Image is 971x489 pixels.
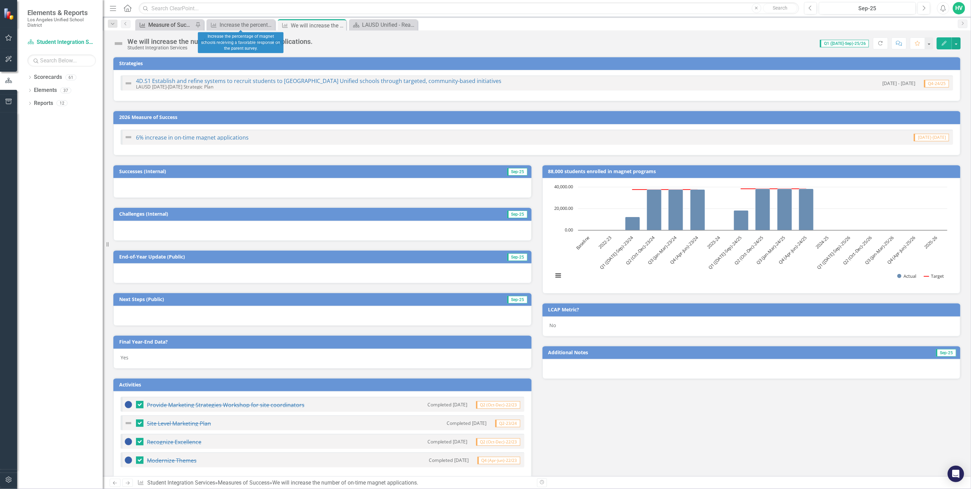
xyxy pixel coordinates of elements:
[34,73,62,81] a: Scorecards
[690,190,705,230] path: Q4 (Apr-Jun)-23/24, 37,598. Actual.
[124,133,133,141] img: Not Defined
[706,235,721,250] text: 2023-24
[124,401,133,409] img: Complete
[554,183,573,190] text: 40,000.00
[124,79,133,87] img: Not Defined
[548,169,957,174] h3: 88,000 students enrolled in magnet programs
[897,273,917,279] button: Show Actual
[886,235,917,265] text: Q4 (Apr-Jun)-25/26
[477,457,520,464] span: Q4 (Apr-Jun)-22/23
[60,87,71,93] div: 37
[136,134,249,141] a: 6% increase in on-time magnet applications
[669,235,700,266] text: Q4 (Apr-Jun)-23/24
[819,2,916,14] button: Sep-25
[148,21,194,29] div: Measure of Success - Scorecard Report
[220,21,273,29] div: Increase the percentage of magnet schools receiving a favorable response on the parent survey.
[625,217,640,230] path: Q1 (Jul-Sep)-23/24, 12,090. Actual.
[554,205,573,211] text: 20,000.00
[113,38,124,49] img: Not Defined
[476,438,520,446] span: Q2 (Oct-Dec)-22/23
[119,211,406,216] h3: Challenges (Internal)
[863,235,895,266] text: Q3 (Jan-Mar)-25/26
[124,438,133,446] img: Complete
[119,61,957,66] h3: Strategies
[914,134,949,141] span: [DATE]-[DATE]
[550,183,951,286] svg: Interactive chart
[904,273,917,279] text: Actual
[733,235,764,266] text: Q2 (Oct-Dec)-24/25
[121,354,128,361] span: Yes
[119,169,402,174] h3: Successes (Internal)
[507,253,527,261] span: Sep-25
[707,235,743,271] text: Q1 ([DATE]-Sep)-24/25
[208,21,273,29] a: Increase the percentage of magnet schools receiving a favorable response on the parent survey.
[842,235,873,266] text: Q2 (Oct-Dec)-25/26
[127,45,313,50] div: Student Integration Services
[777,235,808,265] text: Q4 (Apr-Jun)-24/25
[362,21,416,29] div: LAUSD Unified - Ready for the World
[550,322,556,329] span: No
[734,211,748,230] path: Q1 (Jul-Sep)-24/25, 18,266. Actual.
[777,189,792,230] path: Q3 (Jan-Mar)-24/25, 38,257. Actual.
[147,438,201,446] a: Recognize Excellence
[507,168,527,176] span: Sep-25
[428,401,468,408] small: Completed [DATE]
[27,17,96,28] small: Los Angeles Unified School District
[351,21,416,29] a: LAUSD Unified - Ready for the World
[27,38,96,46] a: Student Integration Services
[773,5,787,11] span: Search
[476,401,520,409] span: Q2 (Oct-Dec)-22/23
[27,9,96,17] span: Elements & Reports
[136,77,501,85] a: 4D.S1 Establish and refine systems to recruit students to [GEOGRAPHIC_DATA] Unified schools throu...
[598,235,634,271] text: Q1 ([DATE]-Sep)-23/24
[3,8,15,20] img: ClearPoint Strategy
[550,183,954,286] div: Chart. Highcharts interactive chart.
[883,80,916,86] small: [DATE] - [DATE]
[147,420,211,427] a: Site Level Marketing Plan
[291,21,345,30] div: We will increase the number of on-time magnet applications.
[755,189,770,230] path: Q2 (Oct-Dec)-24/25, 38,257. Actual.
[548,350,817,355] h3: Additional Notes
[755,235,786,266] text: Q3 (Jan-Mar)-24/25
[624,235,656,266] text: Q2 (Oct-Dec)-23/24
[447,420,487,426] small: Completed [DATE]
[668,190,683,230] path: Q3 (Jan-Mar)-23/24, 37,598. Actual.
[147,479,215,486] a: Student Integration Services
[553,271,563,280] button: View chart menu, Chart
[647,190,661,230] path: Q2 (Oct-Dec)-23/24, 37,598. Actual.
[57,100,67,106] div: 12
[587,187,938,191] g: Target, series 2 of 2. Line with 17 data points.
[34,86,57,94] a: Elements
[799,189,813,230] path: Q4 (Apr-Jun)-24/25, 38,257. Actual.
[119,297,398,302] h3: Next Steps (Public)
[65,74,76,80] div: 61
[127,38,313,45] div: We will increase the number of on-time magnet applications.
[136,83,213,90] small: LAUSD [DATE]-[DATE] Strategic Plan
[119,382,528,387] h3: Activities
[34,99,53,107] a: Reports
[147,457,197,464] a: Modernize Themes
[507,211,527,218] span: Sep-25
[948,466,964,482] div: Open Intercom Messenger
[147,401,304,409] a: Provide Marketing Strategies Workshop for site coordinators
[137,21,194,29] a: Measure of Success - Scorecard Report
[923,235,938,250] text: 2025-26
[139,2,799,14] input: Search ClearPoint...
[495,420,520,427] span: Q2-23/24
[548,307,957,312] h3: LCAP Metric?
[429,457,469,463] small: Completed [DATE]
[821,4,914,13] div: Sep-25
[565,227,573,233] text: 0.00
[936,349,956,357] span: Sep-25
[820,40,869,47] span: Q1 ([DATE]-Sep)-25/26
[646,235,678,266] text: Q3 (Jan-Mar)-23/24
[119,115,957,120] h3: 2026 Measure of Success
[589,187,937,230] g: Actual, series 1 of 2. Bar series with 17 bars.
[814,235,830,250] text: 2024-25
[953,2,965,14] button: HV
[218,479,270,486] a: Measures of Success
[119,339,528,344] h3: Final Year-End Data?
[816,235,851,271] text: Q1 ([DATE]-Sep)-25/26
[119,254,430,259] h3: End-of-Year Update (Public)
